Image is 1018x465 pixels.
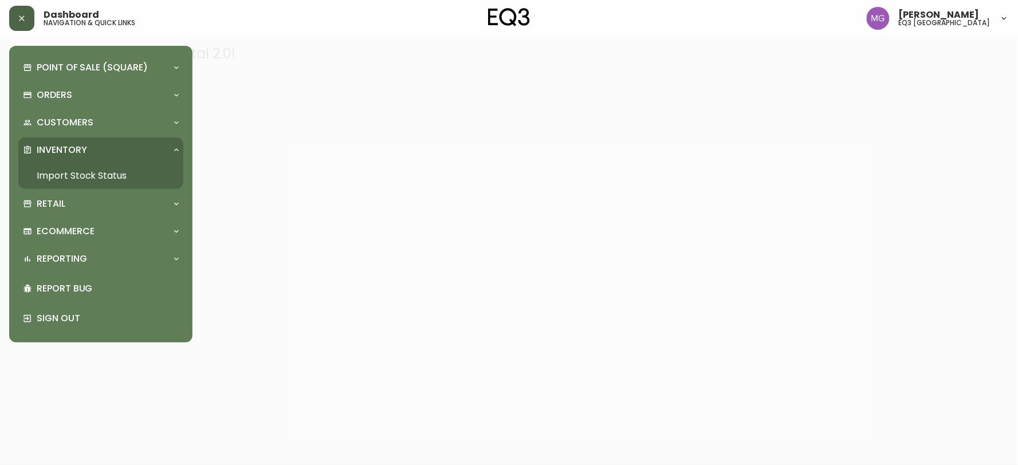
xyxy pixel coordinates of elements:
[18,274,183,304] div: Report Bug
[37,253,87,265] p: Reporting
[37,89,72,101] p: Orders
[18,163,183,189] a: Import Stock Status
[37,61,148,74] p: Point of Sale (Square)
[37,144,87,156] p: Inventory
[37,282,179,295] p: Report Bug
[18,304,183,333] div: Sign Out
[867,7,890,30] img: de8837be2a95cd31bb7c9ae23fe16153
[18,191,183,216] div: Retail
[37,116,93,129] p: Customers
[37,225,95,238] p: Ecommerce
[488,8,530,26] img: logo
[18,219,183,244] div: Ecommerce
[37,312,179,325] p: Sign Out
[18,137,183,163] div: Inventory
[44,19,135,26] h5: navigation & quick links
[18,246,183,271] div: Reporting
[899,10,980,19] span: [PERSON_NAME]
[18,55,183,80] div: Point of Sale (Square)
[18,82,183,108] div: Orders
[44,10,99,19] span: Dashboard
[37,198,65,210] p: Retail
[18,110,183,135] div: Customers
[899,19,991,26] h5: eq3 [GEOGRAPHIC_DATA]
